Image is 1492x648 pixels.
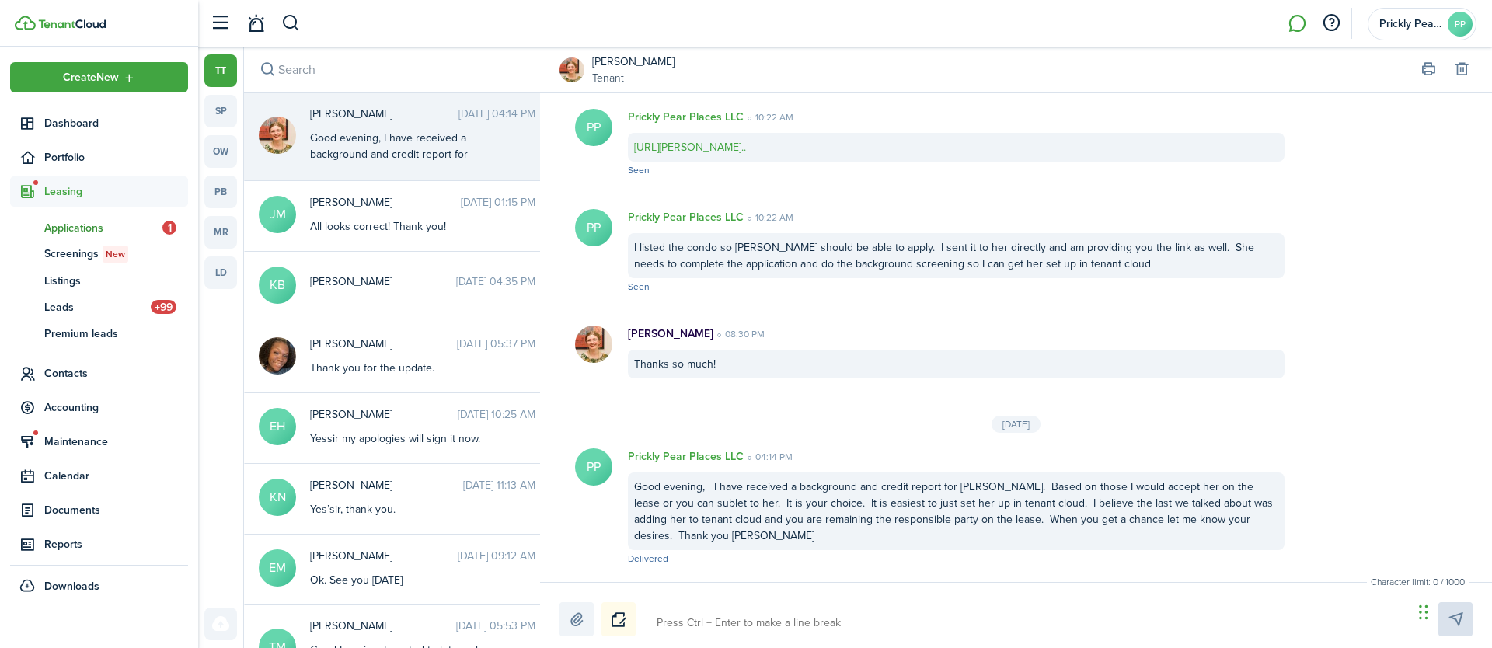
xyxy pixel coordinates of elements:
[44,115,188,131] span: Dashboard
[162,221,176,235] span: 1
[244,47,548,92] input: search
[259,408,296,445] avatar-text: EH
[713,327,765,341] time: 08:30 PM
[575,109,612,146] avatar-text: PP
[204,95,237,127] a: sp
[310,360,504,376] div: Thank you for the update.
[44,502,188,518] span: Documents
[106,247,125,261] span: New
[204,54,237,87] a: tt
[259,196,296,233] avatar-text: JM
[575,448,612,486] avatar-text: PP
[310,501,504,517] div: Yes’sir, thank you.
[310,336,457,352] span: Khloe Greggs
[1417,59,1439,81] button: Print
[458,106,535,122] time: [DATE] 04:14 PM
[457,336,535,352] time: [DATE] 05:37 PM
[1419,589,1428,636] div: Drag
[44,536,188,552] span: Reports
[10,320,188,347] a: Premium leads
[1367,575,1469,589] small: Character limit: 0 / 1000
[63,72,119,83] span: Create New
[992,416,1041,433] div: [DATE]
[634,139,746,155] a: [URL][PERSON_NAME]..
[461,194,535,211] time: [DATE] 01:15 PM
[628,109,744,125] p: Prickly Pear Places LLC
[281,10,301,37] button: Search
[10,62,188,92] button: Open menu
[10,267,188,294] a: Listings
[628,163,650,177] span: Seen
[744,110,793,124] time: 10:22 AM
[10,241,188,267] a: ScreeningsNew
[10,529,188,559] a: Reports
[1451,59,1473,81] button: Delete
[204,256,237,289] a: ld
[575,209,612,246] avatar-text: PP
[458,548,535,564] time: [DATE] 09:12 AM
[628,472,1285,550] div: Good evening, I have received a background and credit report for [PERSON_NAME]. Based on those I ...
[310,218,504,235] div: All looks correct! Thank you!
[456,273,535,290] time: [DATE] 04:35 PM
[310,194,461,211] span: Jennifer Milligan
[1448,12,1473,37] avatar-text: PP
[256,59,278,81] button: Search
[310,572,504,588] div: Ok. See you [DATE]
[601,602,636,636] button: Notice
[1414,573,1492,648] iframe: Chat Widget
[151,300,176,314] span: +99
[10,294,188,320] a: Leads+99
[310,406,458,423] span: Evan Hicks
[259,337,296,375] img: Khloe Greggs
[310,548,458,564] span: Erin McAndrew
[628,552,668,566] span: Delivered
[1318,10,1344,37] button: Open resource center
[204,135,237,168] a: ow
[44,220,162,236] span: Applications
[44,365,188,381] span: Contacts
[310,477,463,493] span: Kory Nutt
[575,326,612,363] img: Lydia Martin
[259,117,296,154] img: Lydia Martin
[44,468,188,484] span: Calendar
[1379,19,1441,30] span: Prickly Pear Places LLC
[259,479,296,516] avatar-text: KN
[259,549,296,587] avatar-text: EM
[310,430,504,447] div: Yessir my apologies will sign it now.
[204,216,237,249] a: mr
[310,618,456,634] span: Tyler Maddox
[458,406,535,423] time: [DATE] 10:25 AM
[44,246,188,263] span: Screenings
[204,176,237,208] a: pb
[744,211,793,225] time: 10:22 AM
[628,350,1285,378] div: Thanks so much!
[44,183,188,200] span: Leasing
[744,450,793,464] time: 04:14 PM
[10,108,188,138] a: Dashboard
[628,326,713,342] p: [PERSON_NAME]
[44,399,188,416] span: Accounting
[456,618,535,634] time: [DATE] 05:53 PM
[628,448,744,465] p: Prickly Pear Places LLC
[10,214,188,241] a: Applications1
[44,299,151,315] span: Leads
[310,106,458,122] span: Lydia Martin
[44,149,188,165] span: Portfolio
[592,70,675,86] a: Tenant
[628,280,650,294] span: Seen
[559,57,584,82] img: Lydia Martin
[44,434,188,450] span: Maintenance
[205,9,235,38] button: Open sidebar
[628,209,744,225] p: Prickly Pear Places LLC
[628,233,1285,278] div: I listed the condo so [PERSON_NAME] should be able to apply. I sent it to her directly and am pro...
[310,130,504,326] div: Good evening, I have received a background and credit report for [PERSON_NAME]. Based on those I ...
[310,273,456,290] span: Kathleen Benson
[44,273,188,289] span: Listings
[241,4,270,44] a: Notifications
[259,267,296,304] avatar-text: KB
[44,326,188,342] span: Premium leads
[592,54,675,70] a: [PERSON_NAME]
